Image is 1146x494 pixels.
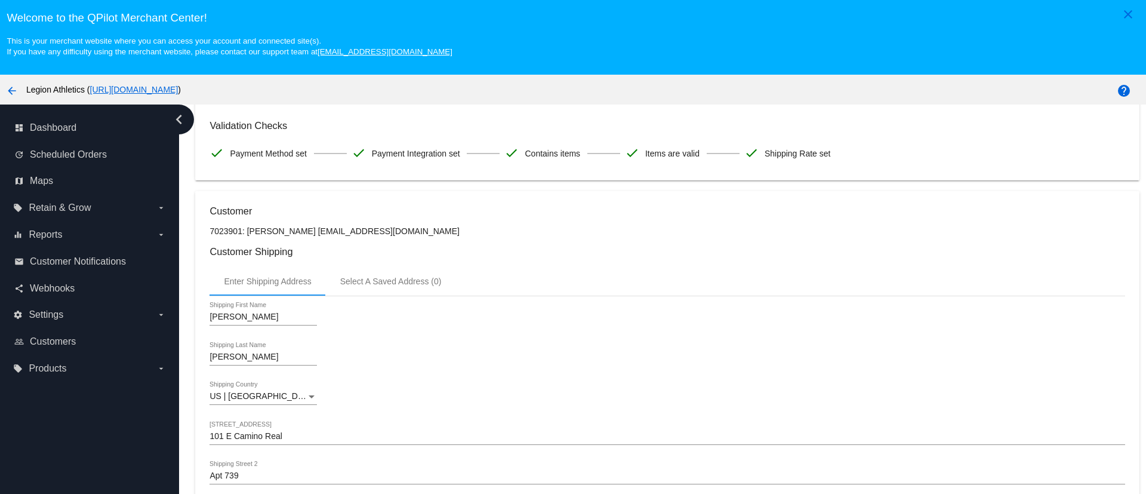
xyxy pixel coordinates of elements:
[210,432,1125,441] input: Shipping Street 1
[90,85,178,94] a: [URL][DOMAIN_NAME]
[156,364,166,373] i: arrow_drop_down
[744,146,759,160] mat-icon: check
[210,392,317,401] mat-select: Shipping Country
[1121,7,1135,22] mat-icon: close
[30,283,75,294] span: Webhooks
[210,312,317,322] input: Shipping First Name
[210,246,1125,257] h3: Customer Shipping
[525,141,580,166] span: Contains items
[318,47,452,56] a: [EMAIL_ADDRESS][DOMAIN_NAME]
[29,309,63,320] span: Settings
[645,141,700,166] span: Items are valid
[13,230,23,240] i: equalizer
[1117,84,1131,98] mat-icon: help
[340,277,442,286] div: Select A Saved Address (0)
[372,141,460,166] span: Payment Integration set
[14,252,166,271] a: email Customer Notifications
[210,205,1125,217] h3: Customer
[29,229,62,240] span: Reports
[210,120,1125,131] h3: Validation Checks
[352,146,366,160] mat-icon: check
[210,226,1125,236] p: 7023901: [PERSON_NAME] [EMAIL_ADDRESS][DOMAIN_NAME]
[7,11,1139,24] h3: Welcome to the QPilot Merchant Center!
[30,256,126,267] span: Customer Notifications
[14,279,166,298] a: share Webhooks
[14,284,24,293] i: share
[156,203,166,213] i: arrow_drop_down
[30,149,107,160] span: Scheduled Orders
[26,85,181,94] span: Legion Athletics ( )
[14,337,24,346] i: people_outline
[210,146,224,160] mat-icon: check
[30,336,76,347] span: Customers
[14,171,166,191] a: map Maps
[14,118,166,137] a: dashboard Dashboard
[765,141,831,166] span: Shipping Rate set
[7,36,452,56] small: This is your merchant website where you can access your account and connected site(s). If you hav...
[30,122,76,133] span: Dashboard
[14,257,24,266] i: email
[14,332,166,351] a: people_outline Customers
[14,176,24,186] i: map
[13,310,23,320] i: settings
[13,203,23,213] i: local_offer
[5,84,19,98] mat-icon: arrow_back
[29,363,66,374] span: Products
[170,110,189,129] i: chevron_left
[14,123,24,133] i: dashboard
[625,146,639,160] mat-icon: check
[30,176,53,186] span: Maps
[13,364,23,373] i: local_offer
[156,310,166,320] i: arrow_drop_down
[224,277,311,286] div: Enter Shipping Address
[210,352,317,362] input: Shipping Last Name
[29,202,91,213] span: Retain & Grow
[504,146,519,160] mat-icon: check
[210,391,315,401] span: US | [GEOGRAPHIC_DATA]
[14,145,166,164] a: update Scheduled Orders
[210,471,1125,481] input: Shipping Street 2
[14,150,24,159] i: update
[156,230,166,240] i: arrow_drop_down
[230,141,306,166] span: Payment Method set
